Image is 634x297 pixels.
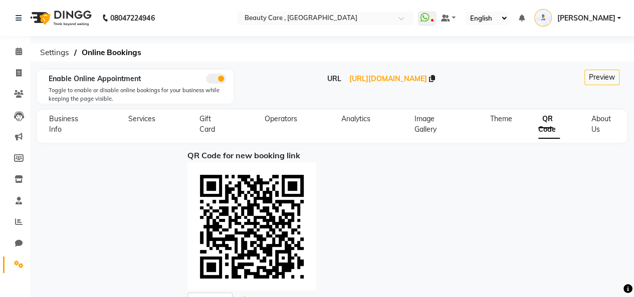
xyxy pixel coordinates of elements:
[557,13,615,24] span: [PERSON_NAME]
[49,86,226,103] div: Toggle to enable or disable online bookings for your business while keeping the page visible.
[187,162,316,290] img: aZdInLIAAAAASUVORK5CYII=
[327,74,341,83] span: URL
[584,70,619,85] button: Preview
[26,4,94,32] img: logo
[591,114,611,134] span: About Us
[341,114,370,123] span: Analytics
[128,114,155,123] span: Services
[110,4,154,32] b: 08047224946
[538,110,560,139] span: QR Code
[187,151,477,160] h6: QR Code for new booking link
[490,114,512,123] span: Theme
[77,44,146,62] span: Online Bookings
[414,114,437,134] span: Image Gallery
[35,44,74,62] span: Settings
[49,74,226,84] div: Enable Online Appointment
[349,74,427,83] span: [URL][DOMAIN_NAME]
[534,9,552,27] img: Rupal
[265,114,297,123] span: Operators
[199,114,215,134] span: Gift Card
[49,114,78,134] span: Business Info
